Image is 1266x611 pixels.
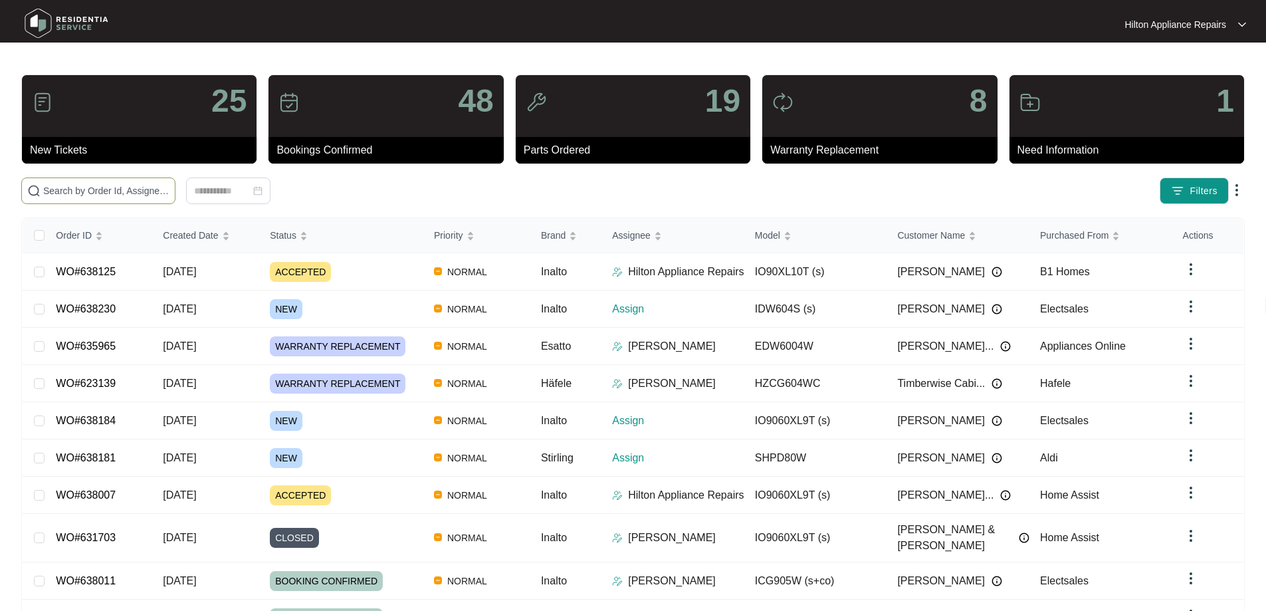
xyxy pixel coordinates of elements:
[897,487,994,503] span: [PERSON_NAME]...
[1040,452,1058,463] span: Aldi
[56,532,116,543] a: WO#631703
[163,340,196,352] span: [DATE]
[56,266,116,277] a: WO#638125
[601,218,744,253] th: Assignee
[992,304,1002,314] img: Info icon
[897,573,985,589] span: [PERSON_NAME]
[56,452,116,463] a: WO#638181
[56,378,116,389] a: WO#623139
[897,264,985,280] span: [PERSON_NAME]
[744,253,887,291] td: IO90XL10T (s)
[612,228,651,243] span: Assignee
[163,378,196,389] span: [DATE]
[1040,266,1090,277] span: B1 Homes
[434,267,442,275] img: Vercel Logo
[897,450,985,466] span: [PERSON_NAME]
[770,142,997,158] p: Warranty Replacement
[163,532,196,543] span: [DATE]
[1183,528,1199,544] img: dropdown arrow
[1040,489,1099,501] span: Home Assist
[744,562,887,600] td: ICG905W (s+co)
[628,487,744,503] p: Hilton Appliance Repairs
[442,573,492,589] span: NORMAL
[612,533,623,543] img: Assigner Icon
[970,85,988,117] p: 8
[442,530,492,546] span: NORMAL
[992,267,1002,277] img: Info icon
[992,576,1002,586] img: Info icon
[56,415,116,426] a: WO#638184
[1216,85,1234,117] p: 1
[1183,570,1199,586] img: dropdown arrow
[541,378,572,389] span: Häfele
[270,571,383,591] span: BOOKING CONFIRMED
[1000,490,1011,501] img: Info icon
[163,415,196,426] span: [DATE]
[526,92,547,113] img: icon
[1183,373,1199,389] img: dropdown arrow
[628,338,716,354] p: [PERSON_NAME]
[524,142,750,158] p: Parts Ordered
[897,338,994,354] span: [PERSON_NAME]...
[276,142,503,158] p: Bookings Confirmed
[1124,18,1226,31] p: Hilton Appliance Repairs
[163,266,196,277] span: [DATE]
[211,85,247,117] p: 25
[1183,447,1199,463] img: dropdown arrow
[442,450,492,466] span: NORMAL
[1029,218,1172,253] th: Purchased From
[270,374,405,394] span: WARRANTY REPLACEMENT
[1171,184,1184,197] img: filter icon
[1172,218,1243,253] th: Actions
[744,365,887,402] td: HZCG604WC
[897,413,985,429] span: [PERSON_NAME]
[744,402,887,439] td: IO9060XL9T (s)
[1040,378,1071,389] span: Hafele
[541,532,567,543] span: Inalto
[270,411,302,431] span: NEW
[1040,415,1089,426] span: Electsales
[744,291,887,328] td: IDW604S (s)
[270,485,331,505] span: ACCEPTED
[628,530,716,546] p: [PERSON_NAME]
[270,448,302,468] span: NEW
[744,218,887,253] th: Model
[442,338,492,354] span: NORMAL
[744,514,887,562] td: IO9060XL9T (s)
[56,303,116,314] a: WO#638230
[163,489,196,501] span: [DATE]
[434,533,442,541] img: Vercel Logo
[56,489,116,501] a: WO#638007
[1017,142,1244,158] p: Need Information
[20,3,113,43] img: residentia service logo
[1000,341,1011,352] img: Info icon
[744,328,887,365] td: EDW6004W
[1229,182,1245,198] img: dropdown arrow
[1183,336,1199,352] img: dropdown arrow
[530,218,601,253] th: Brand
[434,453,442,461] img: Vercel Logo
[1040,340,1126,352] span: Appliances Online
[755,228,780,243] span: Model
[628,376,716,392] p: [PERSON_NAME]
[992,378,1002,389] img: Info icon
[992,453,1002,463] img: Info icon
[772,92,793,113] img: icon
[897,376,985,392] span: Timberwise Cabi...
[1183,485,1199,501] img: dropdown arrow
[1183,410,1199,426] img: dropdown arrow
[612,378,623,389] img: Assigner Icon
[434,576,442,584] img: Vercel Logo
[43,183,169,198] input: Search by Order Id, Assignee Name, Customer Name, Brand and Model
[1238,21,1246,28] img: dropdown arrow
[744,477,887,514] td: IO9060XL9T (s)
[1040,228,1108,243] span: Purchased From
[442,487,492,503] span: NORMAL
[278,92,300,113] img: icon
[1183,299,1199,314] img: dropdown arrow
[1160,178,1229,204] button: filter iconFilters
[423,218,530,253] th: Priority
[163,228,218,243] span: Created Date
[442,264,492,280] span: NORMAL
[56,228,92,243] span: Order ID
